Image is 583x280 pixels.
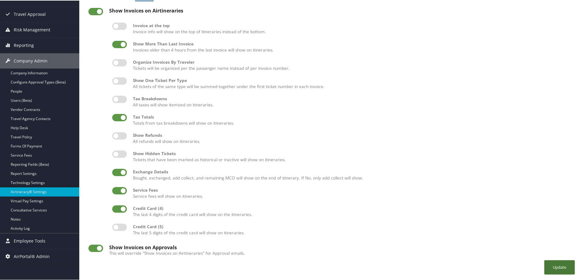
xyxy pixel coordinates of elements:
label: Tickets will be organized per the passenger name instead of per invoice number. [133,58,573,71]
label: The last 4 digits of the credit card will show on the itineraries. [133,205,573,217]
label: Invoices older than 4 hours from the last invoice will show on itineraries. [133,40,573,53]
label: Invoice info will show on the top of itineraries instead of the bottom. [133,22,573,34]
span: Company Admin [14,53,48,68]
div: Show Invoices on Airtineraries [109,7,576,13]
div: Show Hidden Tickets [133,150,573,156]
span: Employee Tools [14,233,45,248]
label: Bought, exchanged, add collect, and remaining MCO will show on the end of itinerary. If No, only ... [133,168,573,181]
div: Tax Totals [133,113,573,119]
div: Exchange Details [133,168,573,174]
label: Service fees will show on itineraries. [133,186,573,199]
div: Credit Card (4) [133,205,573,211]
span: Travel Approval [14,6,46,21]
label: Totals from tax breakdowns will show on itineraries. [133,113,573,126]
label: This will override "Show Invoices on Airtineraries" for Approval emails. [109,250,576,256]
div: Show More Than Last Invoice [133,40,573,46]
div: Service Fees [133,186,573,193]
label: All tickets of the same type will be summed together under the first ticket number in each invoice. [133,77,573,89]
div: Show Invoices on Approvals [109,244,576,250]
span: AirPortal® Admin [14,248,50,264]
label: All taxes will show itemized on itineraries. [133,95,573,108]
div: Invoice at the top [133,22,573,28]
label: The last 5 digits of the credit card will show on itineraries. [133,223,573,236]
div: Tax Breakdowns [133,95,573,101]
button: Update [544,260,575,274]
label: All refunds will show on itineraries. [133,132,573,144]
span: Reporting [14,37,34,52]
label: Tickets that have been marked as historical or inactive will show on itineraries. [133,150,573,162]
div: Show One Ticket Per Type [133,77,573,83]
span: Risk Management [14,22,50,37]
div: Organize Invoices By Traveler [133,58,573,65]
div: Show Refunds [133,132,573,138]
div: Credit Card (5) [133,223,573,229]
